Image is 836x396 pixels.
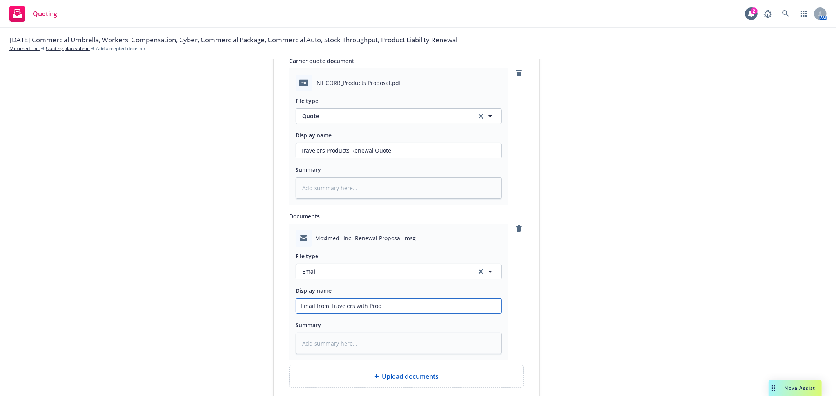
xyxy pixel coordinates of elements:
a: Report a Bug [760,6,776,22]
a: clear selection [476,112,486,121]
span: Quote [302,112,467,120]
div: Drag to move [769,380,778,396]
span: Email [302,267,467,275]
span: Display name [296,287,332,294]
span: Summary [296,166,321,173]
span: Quoting [33,11,57,17]
span: INT CORR_Products Proposal.pdf [315,79,401,87]
span: File type [296,252,318,260]
input: Add display name here... [296,143,501,158]
span: Upload documents [382,372,439,381]
span: Nova Assist [785,385,816,391]
span: Moximed_ Inc_ Renewal Proposal .msg [315,234,416,242]
a: Quoting plan submit [46,45,90,52]
span: pdf [299,80,308,86]
span: [DATE] Commercial Umbrella, Workers' Compensation, Cyber, Commercial Package, Commercial Auto, St... [9,35,457,45]
button: Quoteclear selection [296,108,502,124]
span: Documents [289,212,320,220]
span: File type [296,97,318,104]
div: Upload documents [289,365,524,388]
input: Add display name here... [296,299,501,313]
span: Summary [296,321,321,329]
a: remove [514,68,524,78]
a: clear selection [476,267,486,276]
div: 2 [751,7,758,14]
button: Emailclear selection [296,264,502,279]
span: Carrier quote document [289,57,354,65]
span: Display name [296,131,332,139]
a: remove [514,224,524,233]
a: Moximed, Inc. [9,45,40,52]
a: Quoting [6,3,60,25]
a: Search [778,6,794,22]
button: Nova Assist [769,380,822,396]
a: Switch app [796,6,812,22]
span: Add accepted decision [96,45,145,52]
